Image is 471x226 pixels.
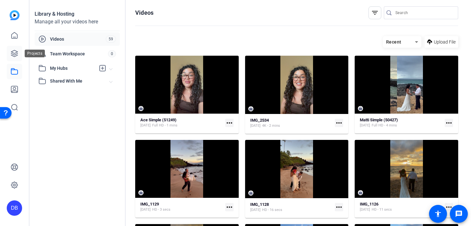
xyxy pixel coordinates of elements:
div: DB [7,200,22,216]
span: My Hubs [50,65,95,72]
span: Team Workspace [50,51,108,57]
span: HD - 3 secs [152,207,170,212]
span: Recent [386,39,401,44]
div: Library & Hosting [35,10,120,18]
span: 0 [108,50,116,57]
span: HD - 16 secs [262,207,282,213]
span: [DATE] [360,207,370,212]
span: [DATE] [360,123,370,128]
span: Videos [50,36,106,42]
a: IMG_1128[DATE]HD - 16 secs [250,202,333,213]
h1: Videos [135,9,153,17]
mat-icon: more_horiz [445,203,453,211]
span: 4K - 2 mins [262,123,280,128]
a: IMG_2534[DATE]4K - 2 mins [250,118,333,128]
mat-expansion-panel-header: Shared With Me [35,75,120,87]
div: Projects [25,50,45,57]
div: Manage all your videos here [35,18,120,26]
span: HD - 11 secs [372,207,392,212]
a: IMG_1126[DATE]HD - 11 secs [360,202,442,212]
strong: Ace Simple (51249) [140,117,177,122]
mat-icon: more_horiz [335,203,343,211]
strong: IMG_1128 [250,202,269,207]
mat-icon: message [455,210,463,218]
span: [DATE] [250,123,260,128]
span: [DATE] [140,123,151,128]
mat-icon: more_horiz [225,119,234,127]
span: Shared With Me [50,78,110,85]
mat-icon: more_horiz [445,119,453,127]
a: Ace Simple (51249)[DATE]Full HD - 1 mins [140,117,223,128]
span: Full HD - 1 mins [152,123,178,128]
input: Search [395,9,453,17]
button: Upload File [425,36,458,48]
mat-icon: accessibility [434,210,442,218]
span: [DATE] [140,207,151,212]
a: Matti Simple (50427)[DATE]Full HD - 4 mins [360,117,442,128]
mat-expansion-panel-header: My Hubs [35,62,120,75]
mat-icon: more_horiz [335,119,343,127]
strong: IMG_2534 [250,118,269,123]
span: Upload File [434,39,456,45]
strong: IMG_1129 [140,202,159,206]
img: blue-gradient.svg [10,10,20,20]
span: 59 [106,36,116,43]
strong: Matti Simple (50427) [360,117,398,122]
mat-icon: filter_list [371,9,379,17]
span: Full HD - 4 mins [372,123,397,128]
span: [DATE] [250,207,260,213]
mat-icon: more_horiz [225,203,234,211]
strong: IMG_1126 [360,202,378,206]
a: IMG_1129[DATE]HD - 3 secs [140,202,223,212]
